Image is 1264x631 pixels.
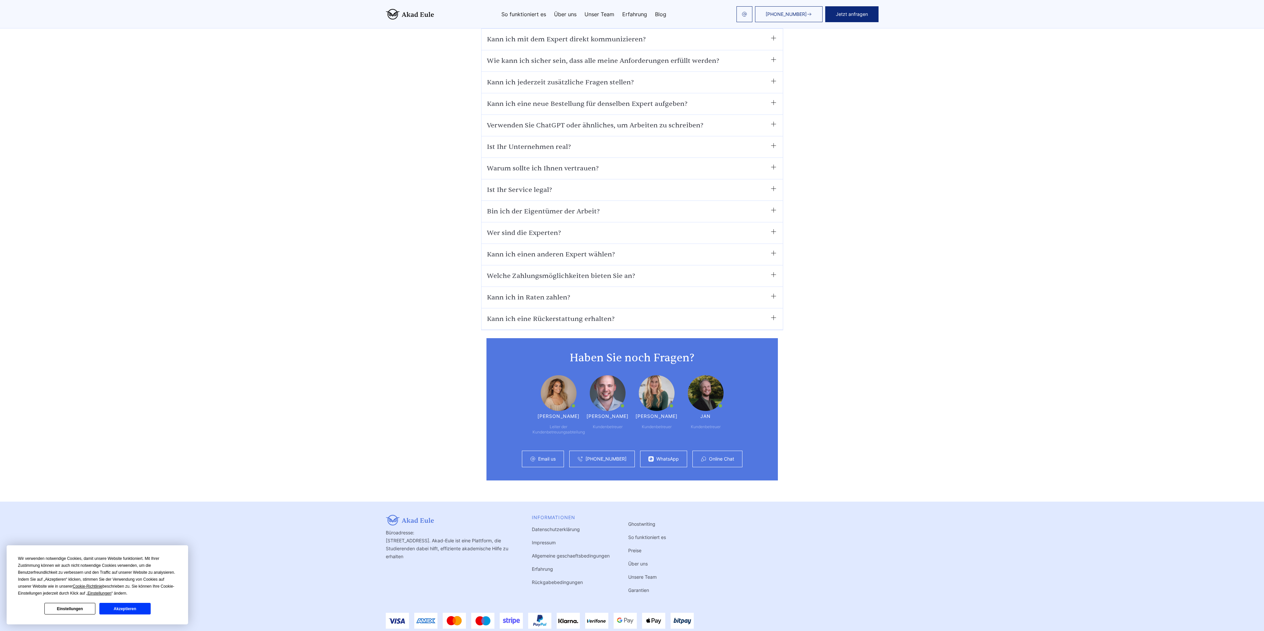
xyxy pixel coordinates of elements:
span: Einstellungen [87,591,111,596]
summary: Welche Zahlungsmöglichkeiten bieten Sie an? [487,271,778,281]
h2: Haben Sie noch Fragen? [500,351,765,365]
div: Kundenbetreuer [642,424,672,429]
summary: Kann ich eine neue Bestellung für denselben Expert aufgeben? [487,99,778,109]
a: [PHONE_NUMBER] [585,456,627,462]
a: Preise [628,548,641,553]
summary: Bin ich der Eigentümer der Arbeit? [487,206,778,217]
a: Über uns [628,561,648,566]
a: So funktioniert es [501,12,546,17]
div: INFORMATIONEN [532,515,610,520]
div: Leiter der Kundenbetreuungsabteilung [532,424,585,435]
div: Büroadresse: [STREET_ADDRESS]. Akad-Eule ist eine Plattform, die Studierenden dabei hilft, effizi... [386,515,513,594]
span: Cookie-Richtlinie [73,584,103,589]
a: [PHONE_NUMBER] [755,6,823,22]
div: Jan [700,414,711,419]
a: Unser Team [584,12,614,17]
a: Über uns [554,12,577,17]
summary: Wie kann ich sicher sein, dass alle meine Anforderungen erfüllt werden? [487,56,778,66]
summary: Warum sollte ich Ihnen vertrauen? [487,163,778,174]
summary: Kann ich in Raten zahlen? [487,292,778,303]
a: So funktioniert es [628,534,666,540]
a: Allgemeine geschaeftsbedingungen [532,553,610,559]
summary: Kann ich einen anderen Expert wählen? [487,249,778,260]
summary: Kann ich eine Rückerstattung erhalten? [487,314,778,324]
a: Email us [538,456,556,462]
a: Blog [655,12,666,17]
a: Rückgabebedingungen [532,579,583,585]
div: [PERSON_NAME] [586,414,629,419]
div: Wir verwenden notwendige Cookies, damit unsere Website funktioniert. Mit Ihrer Zustimmung können ... [18,555,177,597]
summary: Kann ich mit dem Expert direkt kommunizieren? [487,34,778,45]
summary: Ist Ihr Unternehmen real? [487,142,778,152]
summary: Kann ich jederzeit zusätzliche Fragen stellen? [487,77,778,88]
img: email [742,12,747,17]
div: [PERSON_NAME] [635,414,678,419]
button: Jetzt anfragen [825,6,879,22]
div: Kundenbetreuer [593,424,623,429]
a: Impressum [532,540,556,545]
a: Erfahrung [532,566,553,572]
img: logo [386,9,434,20]
summary: Ist Ihr Service legal? [487,185,778,195]
div: Kundenbetreuer [691,424,721,429]
a: WhatsApp [656,456,679,462]
a: Erfahrung [622,12,647,17]
button: Akzeptieren [99,603,150,614]
a: Garantien [628,587,649,593]
summary: Verwenden Sie ChatGPT oder ähnliches, um Arbeiten zu schreiben? [487,120,778,131]
img: Irene [639,375,675,411]
img: Günther [590,375,626,411]
div: Cookie Consent Prompt [7,545,188,624]
a: Unsere Team [628,574,657,580]
summary: Wer sind die Experten? [487,228,778,238]
a: Datenschutzerklärung [532,526,580,532]
button: Einstellungen [44,603,95,614]
img: Jan [688,375,724,411]
img: Maria [541,375,577,411]
a: Online Chat [709,456,734,462]
span: [PHONE_NUMBER] [766,12,807,17]
div: [PERSON_NAME] [537,414,580,419]
a: Ghostwriting [628,521,655,527]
